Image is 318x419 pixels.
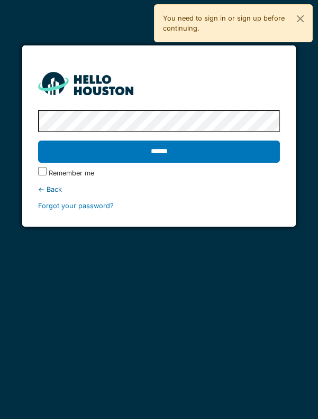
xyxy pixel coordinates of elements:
[288,5,312,33] button: Close
[38,202,114,210] a: Forgot your password?
[154,4,313,42] div: You need to sign in or sign up before continuing.
[38,72,133,95] img: HH_line-BYnF2_Hg.png
[38,184,280,194] div: ← Back
[49,168,94,178] label: Remember me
